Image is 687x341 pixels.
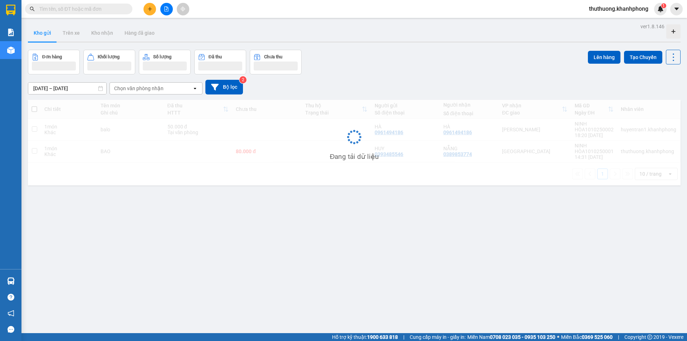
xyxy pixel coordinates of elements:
div: Chọn văn phòng nhận [114,85,164,92]
input: Tìm tên, số ĐT hoặc mã đơn [39,5,124,13]
div: Chưa thu [264,54,282,59]
div: Đơn hàng [42,54,62,59]
span: thuthuong.khanhphong [583,4,654,13]
button: Khối lượng [83,50,135,74]
input: Select a date range. [28,83,106,94]
span: | [403,333,404,341]
span: 1 [662,3,665,8]
button: Chưa thu [250,50,302,74]
button: Trên xe [57,24,86,42]
button: Bộ lọc [205,80,243,94]
span: notification [8,310,14,317]
span: ⚪️ [557,336,559,338]
strong: 0708 023 035 - 0935 103 250 [490,334,555,340]
div: Khối lượng [98,54,120,59]
button: Kho nhận [86,24,119,42]
button: caret-down [670,3,683,15]
span: Cung cấp máy in - giấy in: [410,333,466,341]
div: Đang tải dữ liệu [330,151,379,162]
span: aim [180,6,185,11]
span: | [618,333,619,341]
button: aim [177,3,189,15]
span: search [30,6,35,11]
span: Miền Bắc [561,333,613,341]
span: message [8,326,14,333]
button: Hàng đã giao [119,24,160,42]
div: Số lượng [153,54,171,59]
button: Tạo Chuyến [624,51,662,64]
button: Kho gửi [28,24,57,42]
span: question-circle [8,294,14,301]
img: warehouse-icon [7,47,15,54]
img: logo-vxr [6,5,15,15]
img: warehouse-icon [7,277,15,285]
div: Đã thu [209,54,222,59]
img: solution-icon [7,29,15,36]
button: Đã thu [194,50,246,74]
button: Đơn hàng [28,50,80,74]
span: Hỗ trợ kỹ thuật: [332,333,398,341]
sup: 2 [239,76,247,83]
span: Miền Nam [467,333,555,341]
div: Tạo kho hàng mới [666,24,681,39]
span: caret-down [673,6,680,12]
span: file-add [164,6,169,11]
button: Lên hàng [588,51,620,64]
button: plus [143,3,156,15]
div: ver 1.8.146 [640,23,664,30]
span: copyright [647,335,652,340]
svg: open [192,86,198,91]
span: plus [147,6,152,11]
strong: 0369 525 060 [582,334,613,340]
img: icon-new-feature [657,6,664,12]
strong: 1900 633 818 [367,334,398,340]
sup: 1 [661,3,666,8]
button: file-add [160,3,173,15]
button: Số lượng [139,50,191,74]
